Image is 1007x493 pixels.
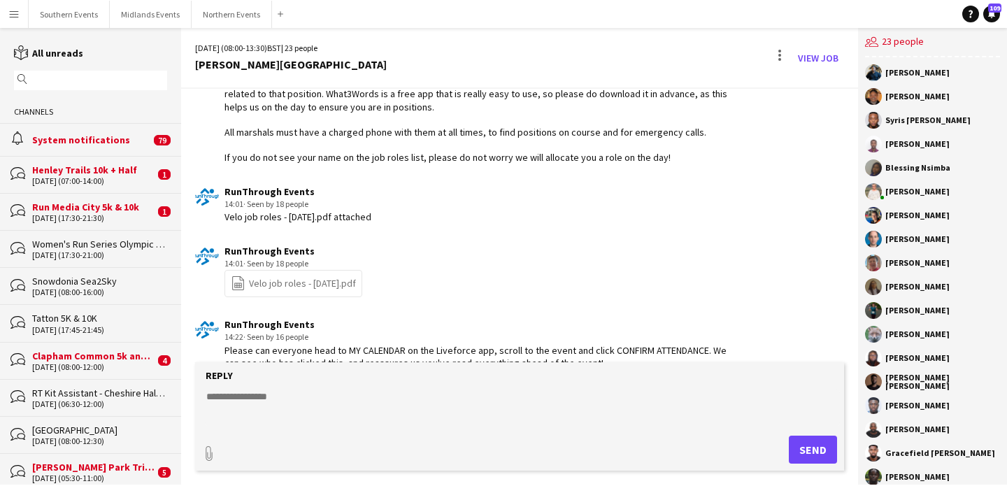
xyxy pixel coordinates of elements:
div: Syris [PERSON_NAME] [885,116,971,124]
div: Women's Run Series Olympic Park 5k and 10k [32,238,167,250]
div: [PERSON_NAME] [885,140,950,148]
a: 109 [983,6,1000,22]
a: Velo job roles - [DATE].pdf [231,276,356,292]
div: Blessing Nsimba [885,164,950,172]
div: System notifications [32,134,150,146]
span: · Seen by 16 people [243,331,308,342]
a: View Job [792,47,844,69]
div: [PERSON_NAME] [885,187,950,196]
div: RunThrough Events [224,318,737,331]
button: Send [789,436,837,464]
div: [PERSON_NAME] [885,401,950,410]
div: Please can everyone head to MY CALENDAR on the Liveforce app, scroll to the event and click CONFI... [224,344,737,369]
div: [PERSON_NAME] [885,354,950,362]
span: 1 [158,169,171,180]
span: · Seen by 18 people [243,199,308,209]
div: [DATE] (06:30-12:00) [32,399,167,409]
span: · Seen by 18 people [243,258,308,269]
div: RT Kit Assistant - Cheshire Half Marathon [32,387,167,399]
div: [DATE] (08:00-12:00) [32,362,155,372]
a: All unreads [14,47,83,59]
div: Run Media City 5k & 10k [32,201,155,213]
div: 14:01 [224,257,362,270]
div: Snowdonia Sea2Sky [32,275,167,287]
div: 14:01 [224,198,371,210]
div: [DATE] (08:00-16:00) [32,287,167,297]
div: 14:22 [224,331,737,343]
div: 23 people [865,28,1000,57]
div: [DATE] (05:30-11:00) [32,473,155,483]
span: 109 [988,3,1001,13]
div: [PERSON_NAME] [885,259,950,267]
div: RunThrough Events [224,245,362,257]
div: [DATE] (08:00-12:30) [32,436,167,446]
div: [DATE] (07:00-14:00) [32,176,155,186]
div: [DATE] (08:00-13:30) | 23 people [195,42,387,55]
div: [PERSON_NAME][GEOGRAPHIC_DATA] [195,58,387,71]
div: Tatton 5K & 10K [32,312,167,324]
button: Southern Events [29,1,110,28]
button: Northern Events [192,1,272,28]
div: [PERSON_NAME] [PERSON_NAME] [885,373,1000,390]
div: [PERSON_NAME] [885,92,950,101]
div: [DATE] (17:30-21:30) [32,213,155,223]
div: RunThrough Events [224,185,371,198]
div: [PERSON_NAME] [885,425,950,434]
div: [PERSON_NAME] [885,473,950,481]
span: 1 [158,206,171,217]
div: [PERSON_NAME] [885,235,950,243]
div: [PERSON_NAME] [885,69,950,77]
div: [DATE] (17:30-21:00) [32,250,167,260]
div: Gracefield [PERSON_NAME] [885,449,995,457]
span: BST [267,43,281,53]
div: [GEOGRAPHIC_DATA] [32,424,167,436]
div: Henley Trails 10k + Half [32,164,155,176]
div: [PERSON_NAME] [885,306,950,315]
label: Reply [206,369,233,382]
div: Clapham Common 5k and 10k [32,350,155,362]
button: Midlands Events [110,1,192,28]
div: Velo job roles - [DATE].pdf attached [224,210,371,223]
span: 5 [158,467,171,478]
div: [PERSON_NAME] [885,283,950,291]
div: [PERSON_NAME] Park Triathlon [32,461,155,473]
div: Please see all job roles in the attachment PDF along with the course map showing marshal position... [224,24,737,164]
span: 4 [158,355,171,366]
div: [PERSON_NAME] [885,211,950,220]
div: [PERSON_NAME] [885,330,950,338]
div: [DATE] (17:45-21:45) [32,325,167,335]
span: 79 [154,135,171,145]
